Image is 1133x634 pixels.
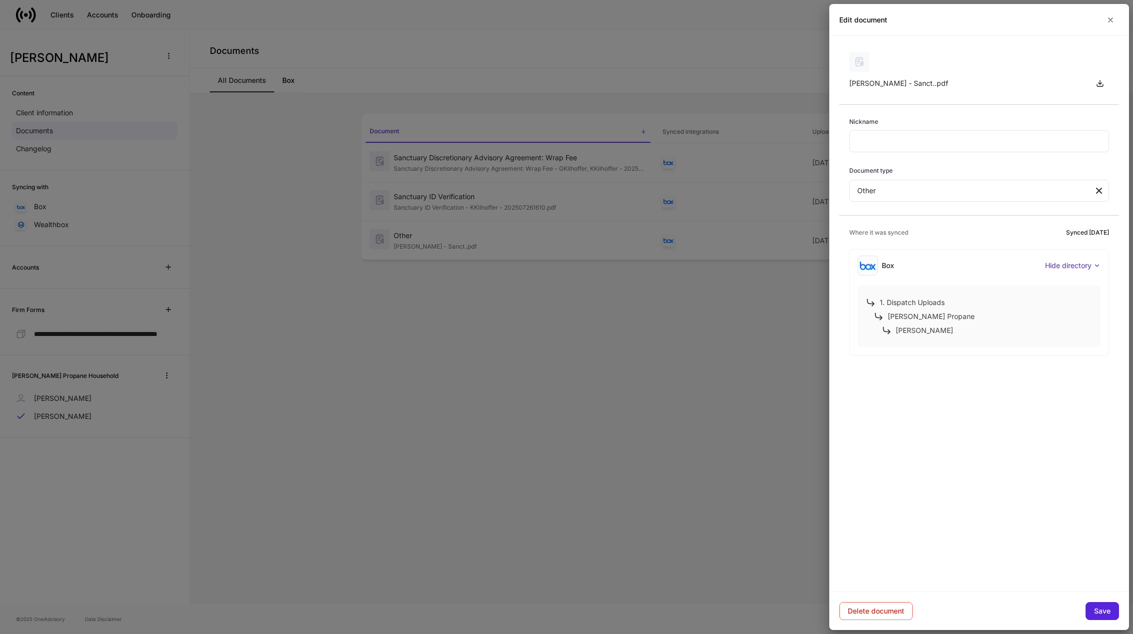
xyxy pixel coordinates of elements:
[849,166,893,175] h6: Document type
[850,250,1109,282] div: BoxHide directory
[849,228,908,237] h6: Where it was synced
[839,602,913,620] button: Delete document
[849,180,1093,202] div: Other
[880,298,945,308] p: 1. Dispatch Uploads
[1066,228,1109,237] h6: Synced [DATE]
[888,312,975,321] p: [PERSON_NAME] Propane
[860,261,876,270] img: oYqM9ojoZLfzCHUefNbBcWHcyDPbQKagtYciMC8pFl3iZXy3dU33Uwy+706y+0q2uJ1ghNQf2OIHrSh50tUd9HaB5oMc62p0G...
[849,52,869,72] img: svg%3e
[882,261,894,271] div: Box
[1094,608,1111,615] div: Save
[839,15,887,25] h2: Edit document
[1045,261,1092,271] p: Hide directory
[848,608,904,615] div: Delete document
[849,78,1083,88] div: [PERSON_NAME] - Sanct..pdf
[849,117,878,126] h6: Nickname
[896,325,953,335] p: [PERSON_NAME]
[1086,602,1119,620] button: Save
